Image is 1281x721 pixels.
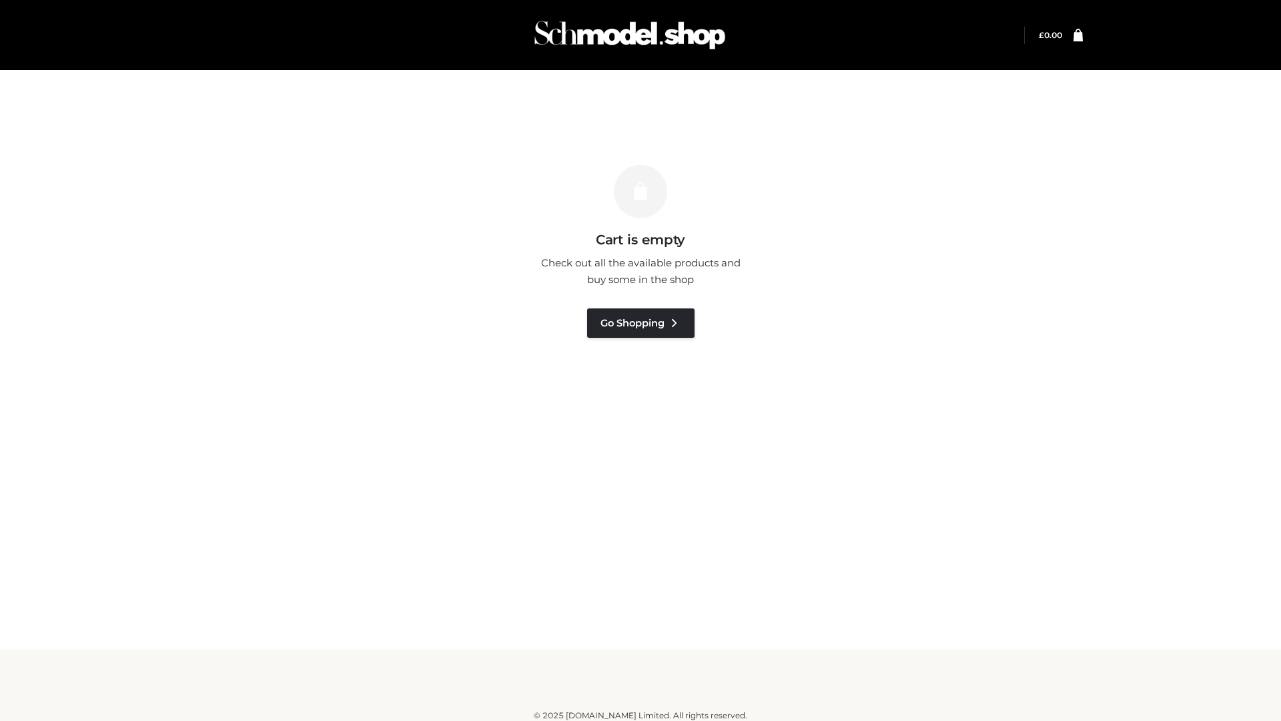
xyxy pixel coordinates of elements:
[1039,30,1062,40] a: £0.00
[534,254,747,288] p: Check out all the available products and buy some in the shop
[1039,30,1062,40] bdi: 0.00
[228,232,1053,248] h3: Cart is empty
[530,9,730,61] img: Schmodel Admin 964
[1039,30,1044,40] span: £
[587,308,695,338] a: Go Shopping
